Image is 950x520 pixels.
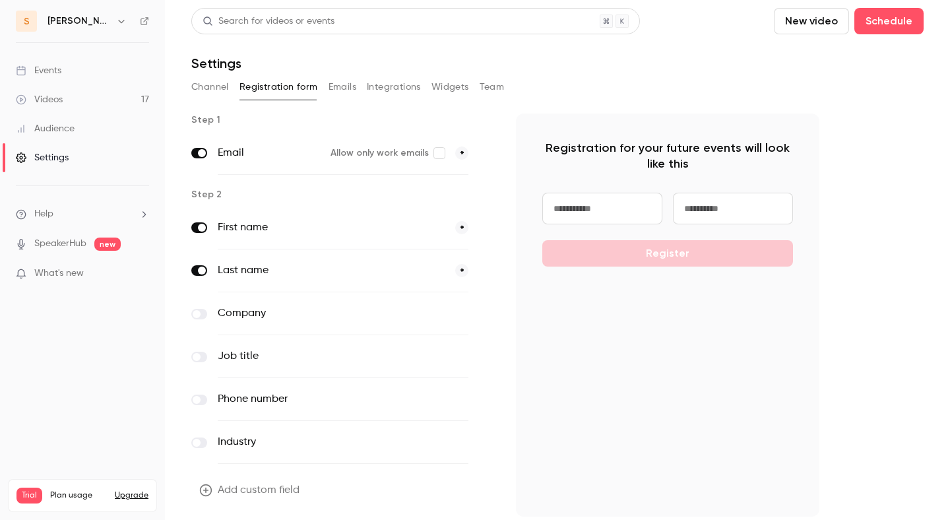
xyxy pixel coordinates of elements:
[50,490,107,501] span: Plan usage
[239,77,318,98] button: Registration form
[34,267,84,280] span: What's new
[218,391,414,407] label: Phone number
[542,140,793,172] p: Registration for your future events will look like this
[203,15,334,28] div: Search for videos or events
[218,434,414,450] label: Industry
[191,477,310,504] button: Add custom field
[218,306,414,321] label: Company
[218,263,445,278] label: Last name
[191,114,495,127] p: Step 1
[218,220,445,236] label: First name
[94,238,121,251] span: new
[16,151,69,164] div: Settings
[480,77,505,98] button: Team
[16,64,61,77] div: Events
[191,77,229,98] button: Channel
[47,15,111,28] h6: [PERSON_NAME]
[16,93,63,106] div: Videos
[24,15,30,28] span: s
[854,8,924,34] button: Schedule
[431,77,469,98] button: Widgets
[367,77,421,98] button: Integrations
[34,207,53,221] span: Help
[191,55,241,71] h1: Settings
[329,77,356,98] button: Emails
[16,207,149,221] li: help-dropdown-opener
[218,145,320,161] label: Email
[16,488,42,504] span: Trial
[191,188,495,201] p: Step 2
[331,146,445,160] label: Allow only work emails
[34,237,86,251] a: SpeakerHub
[774,8,849,34] button: New video
[16,122,75,135] div: Audience
[115,490,148,501] button: Upgrade
[218,348,414,364] label: Job title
